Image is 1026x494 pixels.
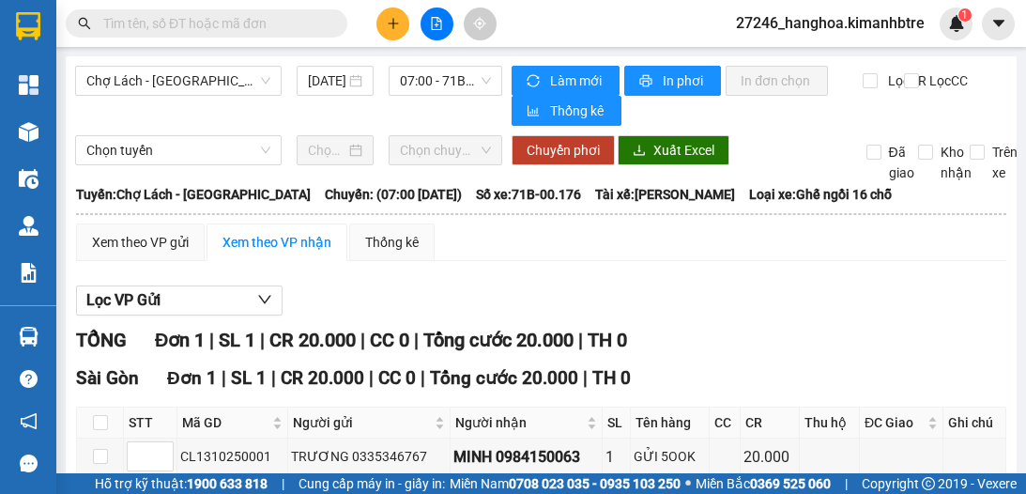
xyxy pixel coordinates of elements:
[76,286,283,316] button: Lọc VP Gửi
[618,135,729,165] button: downloadXuất Excel
[20,370,38,388] span: question-circle
[269,329,356,351] span: CR 20.000
[187,476,268,491] strong: 1900 633 818
[19,75,38,95] img: dashboard-icon
[86,136,270,164] span: Chọn tuyến
[639,74,655,89] span: printer
[20,412,38,430] span: notification
[726,66,828,96] button: In đơn chọn
[881,142,922,183] span: Đã giao
[365,232,419,253] div: Thống kê
[685,480,691,487] span: ⚪️
[155,329,205,351] span: Đơn 1
[588,329,627,351] span: TH 0
[958,8,972,22] sup: 1
[922,70,971,91] span: Lọc CC
[527,74,543,89] span: sync
[281,367,364,389] span: CR 20.000
[20,455,38,472] span: message
[182,412,268,433] span: Mã GD
[16,12,40,40] img: logo-vxr
[595,184,735,205] span: Tài xế: [PERSON_NAME]
[881,70,929,91] span: Lọc CR
[578,329,583,351] span: |
[464,8,497,40] button: aim
[603,408,632,439] th: SL
[512,66,620,96] button: syncLàm mới
[19,169,38,189] img: warehouse-icon
[78,17,91,30] span: search
[473,17,486,30] span: aim
[400,67,491,95] span: 07:00 - 71B-00.176
[512,135,615,165] button: Chuyển phơi
[933,142,979,183] span: Kho nhận
[86,288,161,312] span: Lọc VP Gửi
[260,329,265,351] span: |
[476,184,581,205] span: Số xe: 71B-00.176
[423,329,574,351] span: Tổng cước 20.000
[124,408,177,439] th: STT
[177,439,288,475] td: CL1310250001
[19,327,38,347] img: warehouse-icon
[749,184,892,205] span: Loại xe: Ghế ngồi 16 chỗ
[721,11,940,35] span: 27246_hanghoa.kimanhbtre
[222,367,226,389] span: |
[299,473,445,494] span: Cung cấp máy in - giấy in:
[376,8,409,40] button: plus
[209,329,214,351] span: |
[293,412,431,433] span: Người gửi
[631,408,709,439] th: Tên hàng
[985,142,1025,183] span: Trên xe
[219,329,255,351] span: SL 1
[865,412,924,433] span: ĐC Giao
[430,17,443,30] span: file-add
[512,96,621,126] button: bar-chartThống kê
[76,187,311,202] b: Tuyến: Chợ Lách - [GEOGRAPHIC_DATA]
[948,15,965,32] img: icon-new-feature
[710,408,741,439] th: CC
[95,473,268,494] span: Hỗ trợ kỹ thuật:
[370,329,409,351] span: CC 0
[222,232,331,253] div: Xem theo VP nhận
[653,140,714,161] span: Xuất Excel
[509,476,681,491] strong: 0708 023 035 - 0935 103 250
[800,408,860,439] th: Thu hộ
[990,15,1007,32] span: caret-down
[743,445,797,469] div: 20.000
[282,473,284,494] span: |
[421,8,453,40] button: file-add
[19,263,38,283] img: solution-icon
[76,367,139,389] span: Sài Gòn
[750,476,831,491] strong: 0369 525 060
[430,367,578,389] span: Tổng cước 20.000
[19,216,38,236] img: warehouse-icon
[400,136,491,164] span: Chọn chuyến
[271,367,276,389] span: |
[550,100,606,121] span: Thống kê
[845,473,848,494] span: |
[19,122,38,142] img: warehouse-icon
[387,17,400,30] span: plus
[592,367,631,389] span: TH 0
[624,66,721,96] button: printerIn phơi
[360,329,365,351] span: |
[103,13,325,34] input: Tìm tên, số ĐT hoặc mã đơn
[450,473,681,494] span: Miền Nam
[550,70,605,91] span: Làm mới
[943,408,1006,439] th: Ghi chú
[663,70,706,91] span: In phơi
[527,104,543,119] span: bar-chart
[961,8,968,22] span: 1
[308,140,345,161] input: Chọn ngày
[633,144,646,159] span: download
[455,412,583,433] span: Người nhận
[982,8,1015,40] button: caret-down
[414,329,419,351] span: |
[86,67,270,95] span: Chợ Lách - Sài Gòn
[922,477,935,490] span: copyright
[231,367,267,389] span: SL 1
[325,184,462,205] span: Chuyến: (07:00 [DATE])
[369,367,374,389] span: |
[257,292,272,307] span: down
[180,446,284,467] div: CL1310250001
